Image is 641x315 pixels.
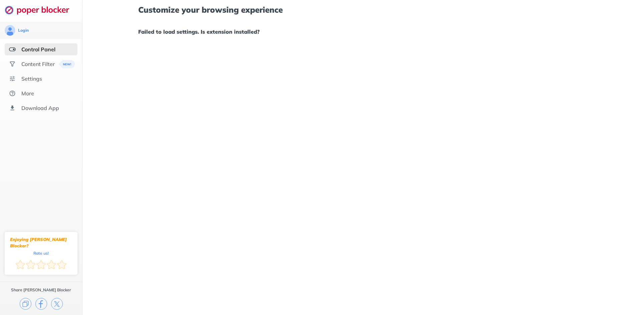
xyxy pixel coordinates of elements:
[21,46,55,53] div: Control Panel
[9,61,16,67] img: social.svg
[35,298,47,310] img: facebook.svg
[21,105,59,111] div: Download App
[11,287,71,293] div: Share [PERSON_NAME] Blocker
[5,5,76,15] img: logo-webpage.svg
[9,46,16,53] img: features-selected.svg
[51,298,63,310] img: x.svg
[138,5,585,14] h1: Customize your browsing experience
[9,105,16,111] img: download-app.svg
[20,298,31,310] img: copy.svg
[21,61,55,67] div: Content Filter
[33,252,49,255] div: Rate us!
[21,90,34,97] div: More
[9,90,16,97] img: about.svg
[138,27,585,36] h1: Failed to load settings. Is extension installed?
[59,60,75,68] img: menuBanner.svg
[21,75,42,82] div: Settings
[10,236,72,249] div: Enjoying [PERSON_NAME] Blocker?
[9,75,16,82] img: settings.svg
[18,28,29,33] div: Login
[5,25,15,36] img: avatar.svg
